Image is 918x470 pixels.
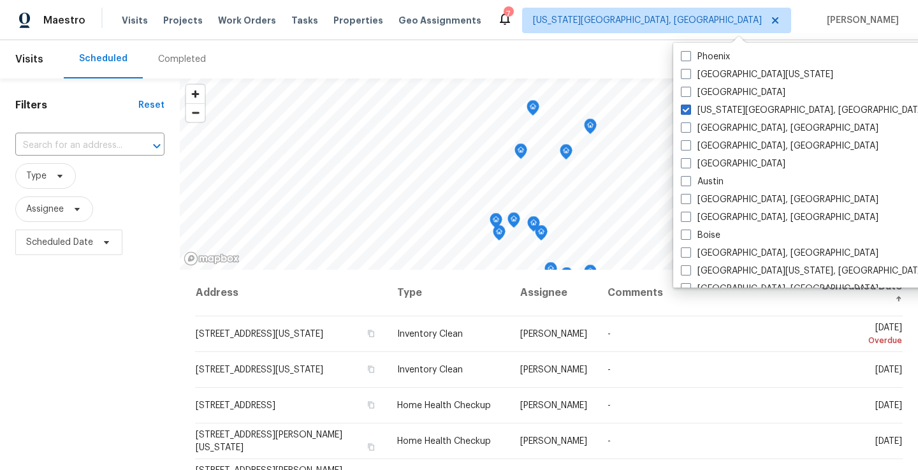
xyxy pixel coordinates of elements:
[681,193,878,206] label: [GEOGRAPHIC_DATA], [GEOGRAPHIC_DATA]
[184,251,240,266] a: Mapbox homepage
[196,330,323,339] span: [STREET_ADDRESS][US_STATE]
[820,334,902,347] div: Overdue
[681,122,878,135] label: [GEOGRAPHIC_DATA], [GEOGRAPHIC_DATA]
[504,8,513,20] div: 7
[291,16,318,25] span: Tasks
[608,365,611,374] span: -
[26,170,47,182] span: Type
[493,225,506,245] div: Map marker
[26,203,64,216] span: Assignee
[820,323,902,347] span: [DATE]
[148,137,166,155] button: Open
[520,401,587,410] span: [PERSON_NAME]
[397,365,463,374] span: Inventory Clean
[681,50,730,63] label: Phoenix
[681,140,878,152] label: [GEOGRAPHIC_DATA], [GEOGRAPHIC_DATA]
[681,175,724,188] label: Austin
[514,143,527,163] div: Map marker
[122,14,148,27] span: Visits
[15,136,129,156] input: Search for an address...
[218,14,276,27] span: Work Orders
[186,103,205,122] button: Zoom out
[510,270,597,316] th: Assignee
[681,211,878,224] label: [GEOGRAPHIC_DATA], [GEOGRAPHIC_DATA]
[398,14,481,27] span: Geo Assignments
[387,270,510,316] th: Type
[681,86,785,99] label: [GEOGRAPHIC_DATA]
[527,100,539,120] div: Map marker
[608,437,611,446] span: -
[822,14,899,27] span: [PERSON_NAME]
[195,270,387,316] th: Address
[597,270,810,316] th: Comments
[810,270,903,316] th: Scheduled Date ↑
[365,399,377,411] button: Copy Address
[196,401,275,410] span: [STREET_ADDRESS]
[365,328,377,339] button: Copy Address
[333,14,383,27] span: Properties
[15,45,43,73] span: Visits
[608,401,611,410] span: -
[490,213,502,233] div: Map marker
[875,401,902,410] span: [DATE]
[397,401,491,410] span: Home Health Checkup
[163,14,203,27] span: Projects
[875,437,902,446] span: [DATE]
[560,267,573,287] div: Map marker
[43,14,85,27] span: Maestro
[158,53,206,66] div: Completed
[397,437,491,446] span: Home Health Checkup
[397,330,463,339] span: Inventory Clean
[365,441,377,453] button: Copy Address
[186,104,205,122] span: Zoom out
[180,78,907,270] canvas: Map
[875,365,902,374] span: [DATE]
[681,247,878,260] label: [GEOGRAPHIC_DATA], [GEOGRAPHIC_DATA]
[535,225,548,245] div: Map marker
[560,144,572,164] div: Map marker
[584,265,597,284] div: Map marker
[507,212,520,232] div: Map marker
[527,216,540,236] div: Map marker
[365,364,377,375] button: Copy Address
[544,262,557,282] div: Map marker
[681,68,833,81] label: [GEOGRAPHIC_DATA][US_STATE]
[186,85,205,103] button: Zoom in
[520,365,587,374] span: [PERSON_NAME]
[681,283,878,295] label: [GEOGRAPHIC_DATA], [GEOGRAPHIC_DATA]
[196,365,323,374] span: [STREET_ADDRESS][US_STATE]
[196,430,342,452] span: [STREET_ADDRESS][PERSON_NAME][US_STATE]
[26,236,93,249] span: Scheduled Date
[533,14,762,27] span: [US_STATE][GEOGRAPHIC_DATA], [GEOGRAPHIC_DATA]
[15,99,138,112] h1: Filters
[584,119,597,138] div: Map marker
[520,437,587,446] span: [PERSON_NAME]
[608,330,611,339] span: -
[79,52,127,65] div: Scheduled
[520,330,587,339] span: [PERSON_NAME]
[681,229,720,242] label: Boise
[681,158,785,170] label: [GEOGRAPHIC_DATA]
[138,99,164,112] div: Reset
